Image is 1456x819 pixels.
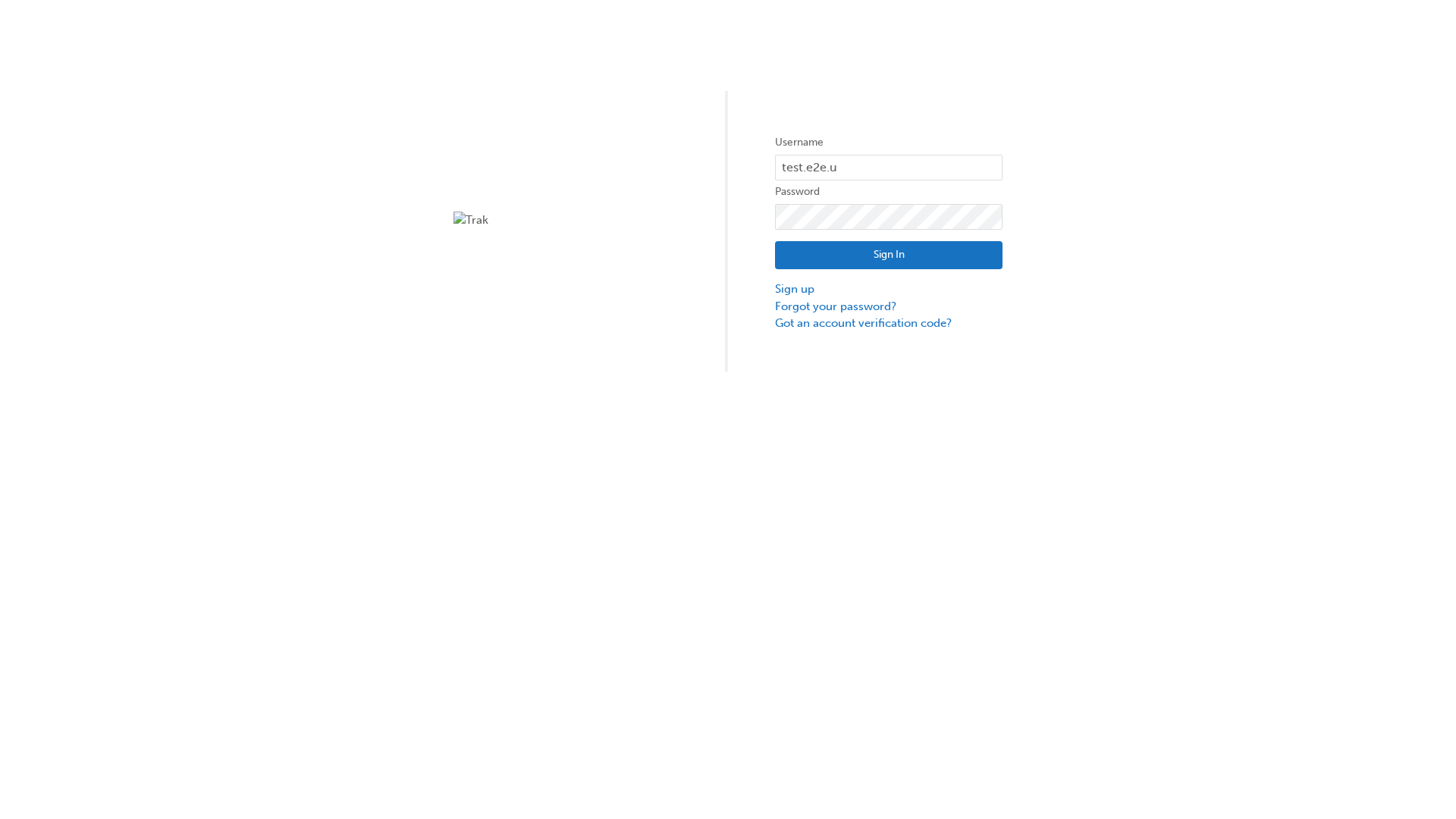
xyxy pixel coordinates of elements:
[775,133,1003,152] label: Username
[775,183,1003,201] label: Password
[775,241,1003,270] button: Sign In
[775,281,1003,298] a: Sign up
[775,298,1003,315] a: Forgot your password?
[453,212,681,229] img: Trak
[775,155,1003,180] input: Username
[775,315,1003,332] a: Got an account verification code?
